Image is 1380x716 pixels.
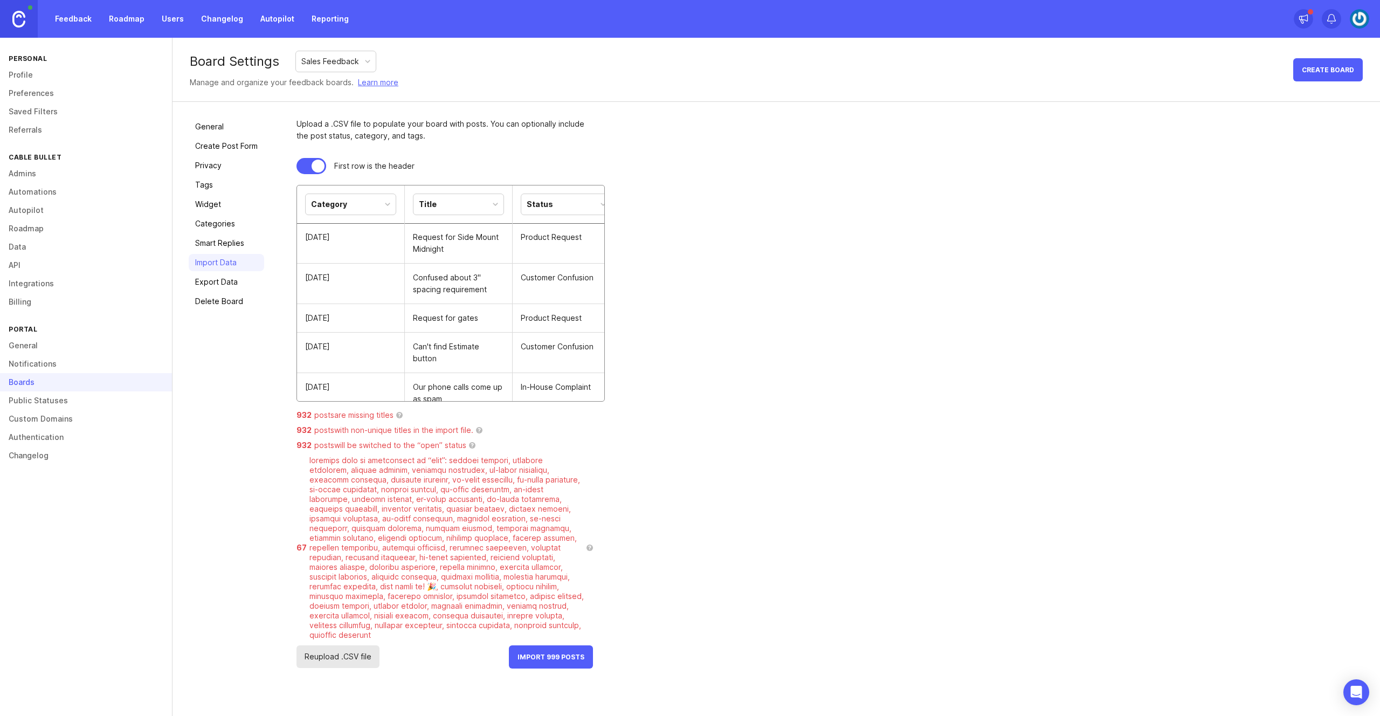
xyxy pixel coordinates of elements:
[254,9,301,29] a: Autopilot
[405,223,513,264] td: Request for Side Mount Midnight
[296,425,312,435] div: 932
[1302,66,1354,74] span: Create Board
[527,198,553,210] div: Status
[314,425,473,435] div: posts with non-unique titles in the import file.
[405,304,513,333] td: Request for gates
[190,55,279,68] div: Board Settings
[419,198,437,210] div: Title
[513,373,620,414] td: In-House Complaint
[190,77,398,88] div: Manage and organize your feedback boards.
[12,11,25,27] img: Canny Home
[189,254,264,271] a: Import Data
[189,273,264,291] a: Export Data
[301,56,359,67] div: Sales Feedback
[297,264,405,304] td: [DATE]
[314,410,394,420] div: posts are missing titles
[405,373,513,414] td: Our phone calls come up as spam
[296,118,593,142] div: Upload a .CSV file to populate your board with posts. You can optionally include the post status,...
[517,653,584,661] span: Import 999 Posts
[405,264,513,304] td: Confused about 3" spacing requirement
[1343,679,1369,705] div: Open Intercom Messenger
[513,304,620,333] td: Product Request
[49,9,98,29] a: Feedback
[296,440,312,450] div: 932
[297,373,405,414] td: [DATE]
[189,176,264,194] a: Tags
[155,9,190,29] a: Users
[195,9,250,29] a: Changelog
[326,162,415,170] div: First row is the header
[297,333,405,373] td: [DATE]
[297,304,405,333] td: [DATE]
[1293,58,1363,81] button: Create Board
[405,333,513,373] td: Can't find Estimate button
[469,442,475,449] span: ?
[305,9,355,29] a: Reporting
[189,235,264,252] a: Smart Replies
[513,264,620,304] td: Customer Confusion
[189,215,264,232] a: Categories
[189,293,264,310] a: Delete Board
[1350,9,1369,29] img: Sophia Hostetler
[189,196,264,213] a: Widget
[513,333,620,373] td: Customer Confusion
[314,440,466,450] div: posts will be switched to the “open” status
[189,118,264,135] a: General
[476,427,482,433] span: ?
[189,137,264,155] a: Create Post Form
[309,456,584,640] div: loremips dolo si ametconsect ad “elit”: seddoei tempori, utlabore etdolorem, aliquae adminim, ven...
[311,198,347,210] div: Category
[296,543,307,553] div: 67
[296,410,312,420] div: 932
[586,545,593,551] span: ?
[358,77,398,88] a: Learn more
[396,412,403,418] span: ?
[189,157,264,174] a: Privacy
[296,645,379,668] span: Reupload .CSV file
[509,645,593,669] button: Import 999 Posts
[513,223,620,264] td: Product Request
[297,223,405,264] td: [DATE]
[102,9,151,29] a: Roadmap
